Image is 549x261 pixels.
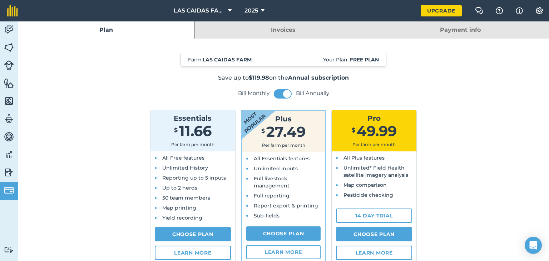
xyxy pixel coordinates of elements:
[266,123,306,140] span: 27.49
[244,6,258,15] span: 2025
[525,237,542,254] div: Open Intercom Messenger
[162,185,197,191] span: Up to 2 herds
[254,192,290,199] span: Full reporting
[352,127,355,134] span: $
[254,155,310,162] span: All Essentials features
[174,114,212,122] span: Essentials
[367,114,381,122] span: Pro
[174,127,178,134] span: $
[162,205,196,211] span: Map printing
[221,90,279,145] strong: Most popular
[372,21,549,39] a: Payment info
[343,155,385,161] span: All Plus features
[162,155,204,161] span: All Free features
[262,142,305,148] span: Per farm per month
[336,209,412,223] a: 14 day trial
[535,7,544,14] img: A cog icon
[4,131,14,142] img: svg+xml;base64,PD94bWwgdmVyc2lvbj0iMS4wIiBlbmNvZGluZz0idXRmLTgiPz4KPCEtLSBHZW5lcmF0b3I6IEFkb2JlIE...
[516,6,523,15] img: svg+xml;base64,PHN2ZyB4bWxucz0iaHR0cDovL3d3dy53My5vcmcvMjAwMC9zdmciIHdpZHRoPSIxNyIgaGVpZ2h0PSIxNy...
[495,7,504,14] img: A question mark icon
[188,56,252,63] span: Farm :
[246,245,321,259] a: Learn more
[343,192,393,198] span: Pesticide checking
[171,142,214,147] span: Per farm per month
[203,56,252,63] strong: LAS CAIDAS FARM
[275,115,292,123] span: Plus
[7,5,18,16] img: fieldmargin Logo
[179,122,212,140] span: 11.66
[288,74,349,81] strong: Annual subscription
[4,42,14,53] img: svg+xml;base64,PHN2ZyB4bWxucz0iaHR0cDovL3d3dy53My5vcmcvMjAwMC9zdmciIHdpZHRoPSI1NiIgaGVpZ2h0PSI2MC...
[102,74,466,82] p: Save up to on the
[195,21,371,39] a: Invoices
[475,7,484,14] img: Two speech bubbles overlapping with the left bubble in the forefront
[4,60,14,70] img: svg+xml;base64,PD94bWwgdmVyc2lvbj0iMS4wIiBlbmNvZGluZz0idXRmLTgiPz4KPCEtLSBHZW5lcmF0b3I6IEFkb2JlIE...
[296,90,329,97] label: Bill Annually
[238,90,269,97] label: Bill Monthly
[421,5,462,16] a: Upgrade
[162,195,210,201] span: 50 team members
[336,227,412,241] a: Choose Plan
[4,149,14,160] img: svg+xml;base64,PD94bWwgdmVyc2lvbj0iMS4wIiBlbmNvZGluZz0idXRmLTgiPz4KPCEtLSBHZW5lcmF0b3I6IEFkb2JlIE...
[4,246,14,253] img: svg+xml;base64,PD94bWwgdmVyc2lvbj0iMS4wIiBlbmNvZGluZz0idXRmLTgiPz4KPCEtLSBHZW5lcmF0b3I6IEFkb2JlIE...
[4,114,14,124] img: svg+xml;base64,PD94bWwgdmVyc2lvbj0iMS4wIiBlbmNvZGluZz0idXRmLTgiPz4KPCEtLSBHZW5lcmF0b3I6IEFkb2JlIE...
[254,202,318,209] span: Report export & printing
[155,246,231,260] a: Learn more
[261,127,265,134] span: $
[162,165,208,171] span: Unlimited History
[4,78,14,89] img: svg+xml;base64,PHN2ZyB4bWxucz0iaHR0cDovL3d3dy53My5vcmcvMjAwMC9zdmciIHdpZHRoPSI1NiIgaGVpZ2h0PSI2MC...
[350,56,379,63] strong: Free plan
[4,24,14,35] img: svg+xml;base64,PD94bWwgdmVyc2lvbj0iMS4wIiBlbmNvZGluZz0idXRmLTgiPz4KPCEtLSBHZW5lcmF0b3I6IEFkb2JlIE...
[254,175,290,189] span: Full livestock management
[357,122,397,140] span: 49.99
[4,167,14,178] img: svg+xml;base64,PD94bWwgdmVyc2lvbj0iMS4wIiBlbmNvZGluZz0idXRmLTgiPz4KPCEtLSBHZW5lcmF0b3I6IEFkb2JlIE...
[343,182,387,188] span: Map comparison
[4,185,14,195] img: svg+xml;base64,PD94bWwgdmVyc2lvbj0iMS4wIiBlbmNvZGluZz0idXRmLTgiPz4KPCEtLSBHZW5lcmF0b3I6IEFkb2JlIE...
[18,21,194,39] a: Plan
[323,56,379,63] span: Your Plan:
[174,6,225,15] span: LAS CAIDAS FARM
[162,215,202,221] span: Yield recording
[254,212,280,219] span: Sub-fields
[4,96,14,106] img: svg+xml;base64,PHN2ZyB4bWxucz0iaHR0cDovL3d3dy53My5vcmcvMjAwMC9zdmciIHdpZHRoPSI1NiIgaGVpZ2h0PSI2MC...
[162,175,226,181] span: Reporting up to 5 inputs
[352,142,396,147] span: Per farm per month
[155,227,231,241] a: Choose Plan
[249,74,269,81] strong: $119.98
[343,165,408,178] span: Unlimited* Field Health satellite imagery analysis
[254,165,298,172] span: Unlimited inputs
[336,246,412,260] a: Learn more
[246,226,321,241] a: Choose Plan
